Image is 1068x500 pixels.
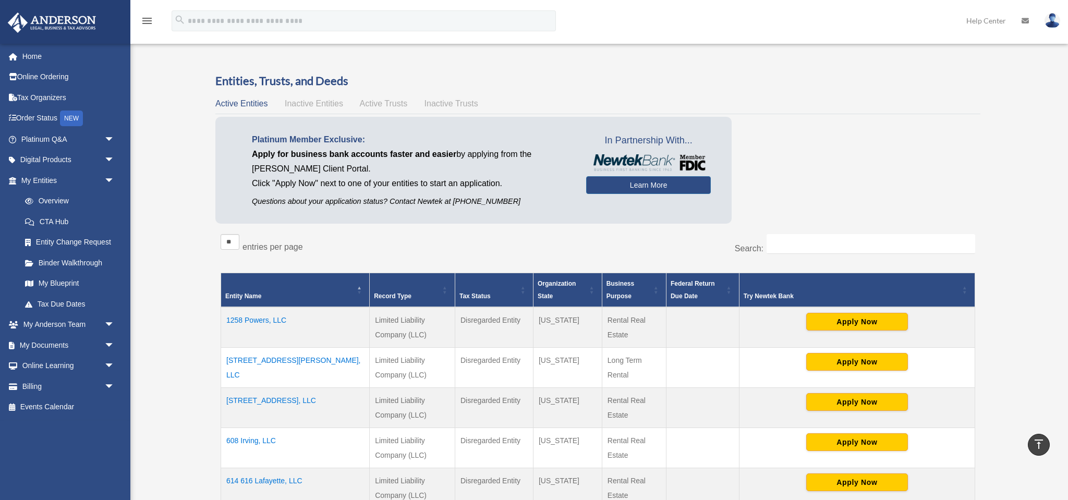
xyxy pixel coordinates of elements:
[455,273,533,307] th: Tax Status: Activate to sort
[215,99,268,108] span: Active Entities
[242,242,303,251] label: entries per page
[374,292,411,300] span: Record Type
[1045,13,1060,28] img: User Pic
[174,14,186,26] i: search
[285,99,343,108] span: Inactive Entities
[586,132,711,149] span: In Partnership With...
[7,150,130,170] a: Digital Productsarrow_drop_down
[533,428,602,468] td: [US_STATE]
[252,147,571,176] p: by applying from the [PERSON_NAME] Client Portal.
[1028,434,1050,456] a: vertical_align_top
[15,211,125,232] a: CTA Hub
[104,129,125,150] span: arrow_drop_down
[141,15,153,27] i: menu
[533,307,602,348] td: [US_STATE]
[606,280,634,300] span: Business Purpose
[221,387,370,428] td: [STREET_ADDRESS], LLC
[455,307,533,348] td: Disregarded Entity
[424,99,478,108] span: Inactive Trusts
[221,347,370,387] td: [STREET_ADDRESS][PERSON_NAME], LLC
[455,387,533,428] td: Disregarded Entity
[252,176,571,191] p: Click "Apply Now" next to one of your entities to start an application.
[602,273,666,307] th: Business Purpose: Activate to sort
[104,376,125,397] span: arrow_drop_down
[735,244,763,253] label: Search:
[370,428,455,468] td: Limited Liability Company (LLC)
[7,46,130,67] a: Home
[806,473,908,491] button: Apply Now
[370,387,455,428] td: Limited Liability Company (LLC)
[15,232,125,253] a: Entity Change Request
[455,347,533,387] td: Disregarded Entity
[591,154,706,171] img: NewtekBankLogoSM.png
[104,335,125,356] span: arrow_drop_down
[104,150,125,171] span: arrow_drop_down
[586,176,711,194] a: Learn More
[671,280,715,300] span: Federal Return Due Date
[739,273,975,307] th: Try Newtek Bank : Activate to sort
[806,433,908,451] button: Apply Now
[15,191,120,212] a: Overview
[7,108,130,129] a: Order StatusNEW
[806,393,908,411] button: Apply Now
[1033,438,1045,450] i: vertical_align_top
[221,307,370,348] td: 1258 Powers, LLC
[252,132,571,147] p: Platinum Member Exclusive:
[225,292,261,300] span: Entity Name
[7,314,130,335] a: My Anderson Teamarrow_drop_down
[370,273,455,307] th: Record Type: Activate to sort
[104,356,125,377] span: arrow_drop_down
[60,111,83,126] div: NEW
[7,335,130,356] a: My Documentsarrow_drop_down
[7,87,130,108] a: Tax Organizers
[7,397,130,418] a: Events Calendar
[602,428,666,468] td: Rental Real Estate
[459,292,491,300] span: Tax Status
[215,73,980,89] h3: Entities, Trusts, and Deeds
[104,170,125,191] span: arrow_drop_down
[666,273,739,307] th: Federal Return Due Date: Activate to sort
[221,428,370,468] td: 608 Irving, LLC
[104,314,125,336] span: arrow_drop_down
[370,307,455,348] td: Limited Liability Company (LLC)
[7,67,130,88] a: Online Ordering
[5,13,99,33] img: Anderson Advisors Platinum Portal
[7,376,130,397] a: Billingarrow_drop_down
[15,273,125,294] a: My Blueprint
[744,290,959,302] div: Try Newtek Bank
[141,18,153,27] a: menu
[602,387,666,428] td: Rental Real Estate
[360,99,408,108] span: Active Trusts
[602,347,666,387] td: Long Term Rental
[15,252,125,273] a: Binder Walkthrough
[221,273,370,307] th: Entity Name: Activate to invert sorting
[602,307,666,348] td: Rental Real Estate
[533,387,602,428] td: [US_STATE]
[15,294,125,314] a: Tax Due Dates
[538,280,576,300] span: Organization State
[370,347,455,387] td: Limited Liability Company (LLC)
[806,313,908,331] button: Apply Now
[533,273,602,307] th: Organization State: Activate to sort
[7,356,130,376] a: Online Learningarrow_drop_down
[252,195,571,208] p: Questions about your application status? Contact Newtek at [PHONE_NUMBER]
[455,428,533,468] td: Disregarded Entity
[7,170,125,191] a: My Entitiesarrow_drop_down
[806,353,908,371] button: Apply Now
[533,347,602,387] td: [US_STATE]
[7,129,130,150] a: Platinum Q&Aarrow_drop_down
[252,150,456,158] span: Apply for business bank accounts faster and easier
